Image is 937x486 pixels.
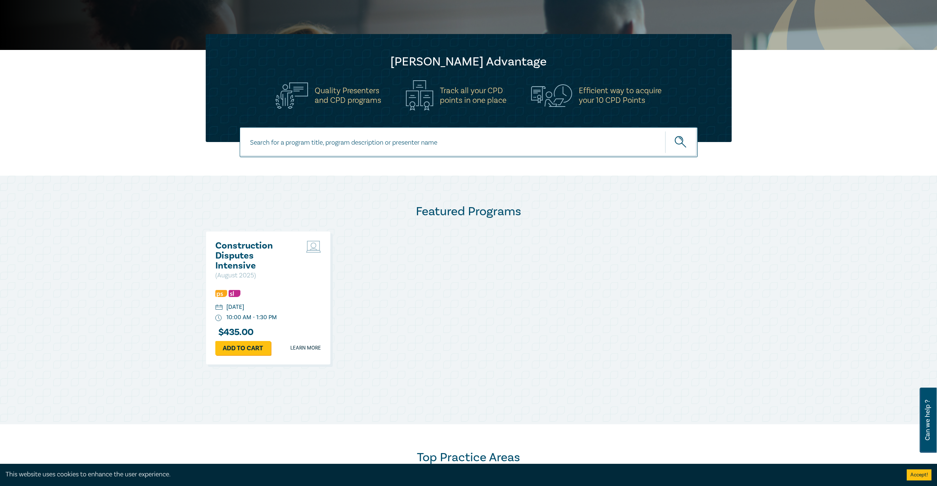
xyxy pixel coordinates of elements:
[240,127,698,157] input: Search for a program title, program description or presenter name
[215,304,223,311] img: calendar
[206,450,732,465] h2: Top Practice Areas
[215,290,227,297] img: Professional Skills
[924,392,931,448] span: Can we help ?
[306,241,321,253] img: Live Stream
[6,470,896,479] div: This website uses cookies to enhance the user experience.
[226,313,277,322] div: 10:00 AM - 1:30 PM
[215,315,222,321] img: watch
[220,54,717,69] h2: [PERSON_NAME] Advantage
[215,271,295,280] p: ( August 2025 )
[440,86,506,105] h5: Track all your CPD points in one place
[226,303,244,311] div: [DATE]
[531,84,572,107] img: Efficient way to acquire<br>your 10 CPD Points
[276,82,308,109] img: Quality Presenters<br>and CPD programs
[206,204,732,219] h2: Featured Programs
[229,290,240,297] img: Substantive Law
[215,327,254,337] h3: $ 435.00
[907,469,931,480] button: Accept cookies
[579,86,661,105] h5: Efficient way to acquire your 10 CPD Points
[290,344,321,352] a: Learn more
[406,80,433,111] img: Track all your CPD<br>points in one place
[215,341,271,355] a: Add to cart
[215,241,295,271] a: Construction Disputes Intensive
[315,86,381,105] h5: Quality Presenters and CPD programs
